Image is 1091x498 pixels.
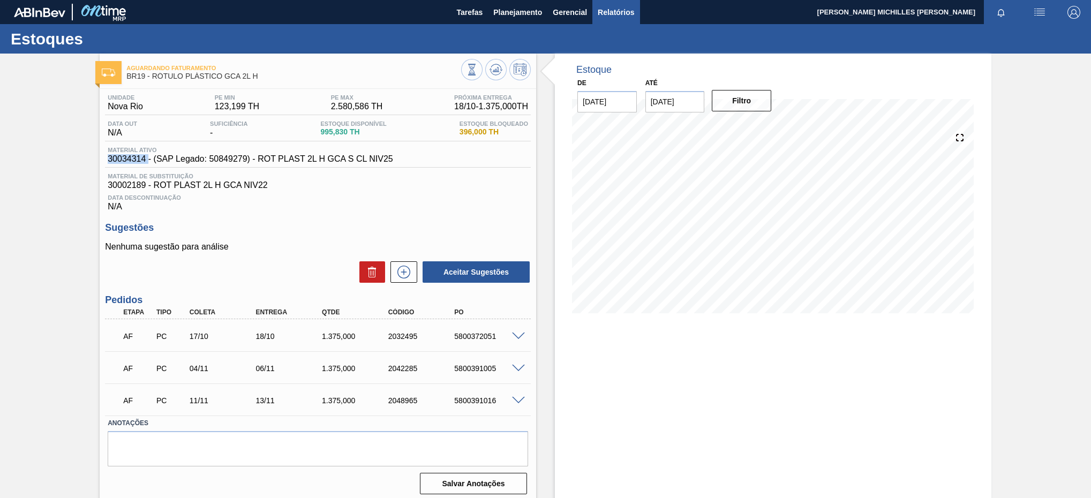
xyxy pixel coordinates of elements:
p: AF [123,364,153,373]
div: Excluir Sugestões [354,261,385,283]
h3: Pedidos [105,295,531,306]
div: 04/11/2025 [187,364,261,373]
div: Pedido de Compra [154,396,189,405]
span: Planejamento [493,6,542,19]
label: Anotações [108,416,528,431]
button: Salvar Anotações [420,473,527,494]
span: Material ativo [108,147,393,153]
img: Ícone [102,69,115,77]
div: 5800372051 [452,332,526,341]
span: PE MIN [215,94,259,101]
p: Nenhuma sugestão para análise [105,242,531,252]
span: PE MAX [331,94,383,101]
span: 123,199 TH [215,102,259,111]
span: Unidade [108,94,143,101]
img: TNhmsLtSVTkK8tSr43FrP2fwEKptu5GPRR3wAAAABJRU5ErkJggg== [14,7,65,17]
h1: Estoques [11,33,201,45]
div: 1.375,000 [319,396,394,405]
span: Estoque Bloqueado [460,120,528,127]
div: Aguardando Faturamento [121,325,155,348]
span: Nova Rio [108,102,143,111]
div: 06/11/2025 [253,364,327,373]
div: - [207,120,250,138]
p: AF [123,396,153,405]
input: dd/mm/yyyy [577,91,637,112]
div: 11/11/2025 [187,396,261,405]
div: Qtde [319,308,394,316]
button: Notificações [984,5,1018,20]
img: Logout [1067,6,1080,19]
input: dd/mm/yyyy [645,91,705,112]
div: 2048965 [386,396,460,405]
div: Pedido de Compra [154,332,189,341]
div: 13/11/2025 [253,396,327,405]
button: Visão Geral dos Estoques [461,59,483,80]
div: 5800391016 [452,396,526,405]
h3: Sugestões [105,222,531,233]
div: Nova sugestão [385,261,417,283]
div: 1.375,000 [319,332,394,341]
span: 18/10 - 1.375,000 TH [454,102,528,111]
span: Gerencial [553,6,587,19]
span: Relatórios [598,6,634,19]
span: Tarefas [456,6,483,19]
div: N/A [105,120,140,138]
button: Filtro [712,90,771,111]
span: Próxima Entrega [454,94,528,101]
div: Entrega [253,308,327,316]
div: Código [386,308,460,316]
div: Estoque [576,64,612,76]
label: Até [645,79,658,87]
div: 5800391005 [452,364,526,373]
div: Tipo [154,308,189,316]
button: Atualizar Gráfico [485,59,507,80]
div: 2042285 [386,364,460,373]
button: Aceitar Sugestões [423,261,530,283]
div: Etapa [121,308,155,316]
span: 30002189 - ROT PLAST 2L H GCA NIV22 [108,180,528,190]
span: Material de Substituição [108,173,528,179]
div: Pedido de Compra [154,364,189,373]
span: Data out [108,120,137,127]
p: AF [123,332,153,341]
div: 18/10/2025 [253,332,327,341]
span: Suficiência [210,120,247,127]
div: Aguardando Faturamento [121,389,155,412]
span: 2.580,586 TH [331,102,383,111]
span: Estoque Disponível [320,120,386,127]
div: 17/10/2025 [187,332,261,341]
div: Aceitar Sugestões [417,260,531,284]
label: De [577,79,586,87]
span: Aguardando Faturamento [126,65,461,71]
div: PO [452,308,526,316]
span: BR19 - RÓTULO PLÁSTICO GCA 2L H [126,72,461,80]
div: N/A [105,190,531,212]
div: Coleta [187,308,261,316]
img: userActions [1033,6,1046,19]
span: 30034314 - (SAP Legado: 50849279) - ROT PLAST 2L H GCA S CL NIV25 [108,154,393,164]
span: Data Descontinuação [108,194,528,201]
button: Programar Estoque [509,59,531,80]
span: 995,830 TH [320,128,386,136]
div: 1.375,000 [319,364,394,373]
div: 2032495 [386,332,460,341]
div: Aguardando Faturamento [121,357,155,380]
span: 396,000 TH [460,128,528,136]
